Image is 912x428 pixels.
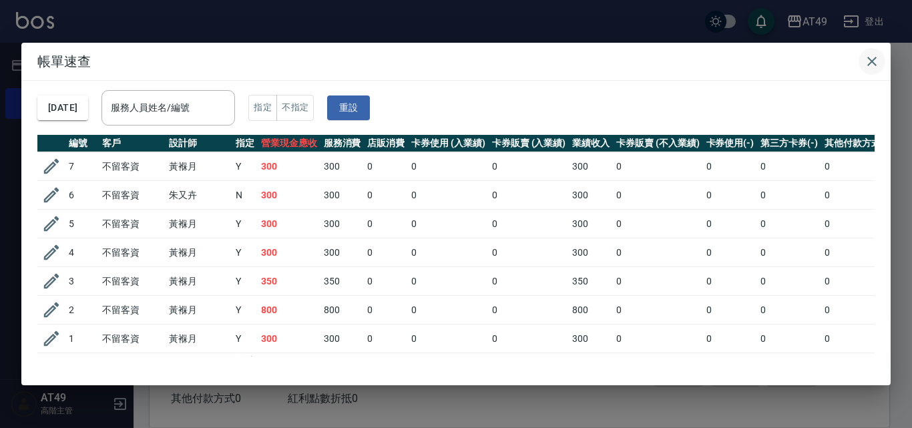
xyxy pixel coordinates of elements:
[248,95,277,121] button: 指定
[99,135,166,152] th: 客戶
[364,238,408,267] td: 0
[232,353,258,371] td: 合計
[703,135,758,152] th: 卡券使用(-)
[364,267,408,296] td: 0
[489,296,569,325] td: 0
[408,238,489,267] td: 0
[757,267,821,296] td: 0
[364,181,408,210] td: 0
[99,152,166,181] td: 不留客資
[821,353,895,371] td: 0
[703,353,758,371] td: 0
[821,210,895,238] td: 0
[258,210,320,238] td: 300
[613,152,702,181] td: 0
[408,353,489,371] td: 0
[232,267,258,296] td: Y
[232,238,258,267] td: Y
[757,135,821,152] th: 第三方卡券(-)
[258,325,320,353] td: 300
[703,238,758,267] td: 0
[613,325,702,353] td: 0
[489,325,569,353] td: 0
[703,325,758,353] td: 0
[757,210,821,238] td: 0
[821,238,895,267] td: 0
[258,296,320,325] td: 800
[821,135,895,152] th: 其他付款方式(-)
[320,238,365,267] td: 300
[569,135,613,152] th: 業績收入
[232,135,258,152] th: 指定
[408,152,489,181] td: 0
[320,325,365,353] td: 300
[320,353,365,371] td: 2650
[408,135,489,152] th: 卡券使用 (入業績)
[258,238,320,267] td: 300
[613,267,702,296] td: 0
[821,267,895,296] td: 0
[364,353,408,371] td: 0
[821,152,895,181] td: 0
[703,210,758,238] td: 0
[569,325,613,353] td: 300
[258,152,320,181] td: 300
[320,135,365,152] th: 服務消費
[757,353,821,371] td: 0
[166,152,232,181] td: 黃褓月
[408,181,489,210] td: 0
[569,181,613,210] td: 300
[327,95,370,120] button: 重設
[166,267,232,296] td: 黃褓月
[757,238,821,267] td: 0
[703,181,758,210] td: 0
[613,296,702,325] td: 0
[613,353,702,371] td: 0
[364,152,408,181] td: 0
[489,152,569,181] td: 0
[489,353,569,371] td: 0
[166,238,232,267] td: 黃褓月
[489,267,569,296] td: 0
[821,296,895,325] td: 0
[166,296,232,325] td: 黃褓月
[757,181,821,210] td: 0
[320,267,365,296] td: 350
[99,325,166,353] td: 不留客資
[757,325,821,353] td: 0
[408,296,489,325] td: 0
[99,296,166,325] td: 不留客資
[821,325,895,353] td: 0
[65,135,99,152] th: 編號
[757,152,821,181] td: 0
[166,325,232,353] td: 黃褓月
[320,296,365,325] td: 800
[821,181,895,210] td: 0
[569,267,613,296] td: 350
[703,267,758,296] td: 0
[569,296,613,325] td: 800
[65,267,99,296] td: 3
[364,296,408,325] td: 0
[569,353,613,371] td: 2650
[613,135,702,152] th: 卡券販賣 (不入業績)
[489,210,569,238] td: 0
[489,238,569,267] td: 0
[757,296,821,325] td: 0
[232,325,258,353] td: Y
[232,152,258,181] td: Y
[166,135,232,152] th: 設計師
[65,238,99,267] td: 4
[258,267,320,296] td: 350
[408,210,489,238] td: 0
[408,325,489,353] td: 0
[276,95,314,121] button: 不指定
[364,210,408,238] td: 0
[569,238,613,267] td: 300
[232,296,258,325] td: Y
[21,43,891,80] h2: 帳單速查
[320,210,365,238] td: 300
[489,181,569,210] td: 0
[703,296,758,325] td: 0
[99,210,166,238] td: 不留客資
